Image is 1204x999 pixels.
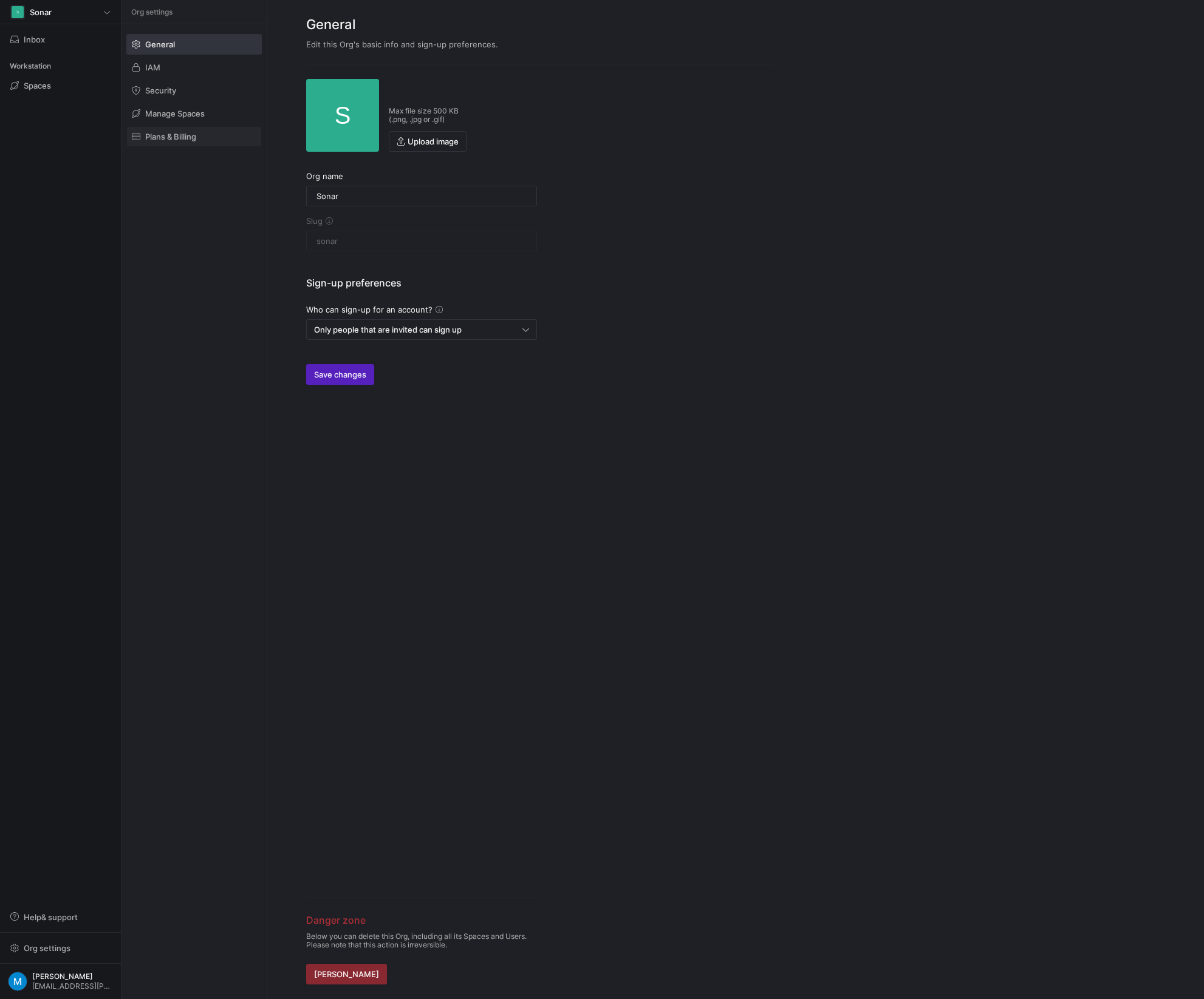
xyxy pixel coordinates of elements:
span: Help & support [24,912,78,922]
h3: Sign-up preferences [306,276,537,290]
button: [PERSON_NAME] [306,964,387,984]
button: Help& support [5,907,116,927]
div: S [12,6,24,18]
a: General [126,34,262,55]
a: Security [126,80,262,101]
button: Inbox [5,29,116,50]
button: https://lh3.googleusercontent.com/a/ACg8ocIIIPPK56-UitbqMzJxr_MwuuHMgqXeggjCSIT17pyze7hLHw=s96-c[... [5,969,116,994]
button: Upload image [389,131,467,152]
span: Manage Spaces [145,109,205,118]
span: Only people that are invited can sign up [314,325,462,334]
span: Sonar [30,7,52,17]
h3: Danger zone [306,913,537,927]
h2: General [306,15,775,35]
span: [PERSON_NAME] [32,972,113,981]
div: S [306,79,379,152]
span: Plans & Billing [145,132,196,141]
span: IAM [145,63,160,72]
span: Slug [306,216,323,226]
a: Org settings [5,944,116,954]
span: Org settings [24,943,70,953]
a: Manage Spaces [126,103,262,124]
a: Spaces [5,75,116,96]
span: [EMAIL_ADDRESS][PERSON_NAME][DOMAIN_NAME] [32,982,113,991]
span: Upload image [408,137,459,146]
span: Security [145,86,176,95]
a: IAM [126,57,262,78]
img: https://lh3.googleusercontent.com/a/ACg8ocIIIPPK56-UitbqMzJxr_MwuuHMgqXeggjCSIT17pyze7hLHw=s96-c [8,972,27,991]
span: General [145,39,175,49]
p: Edit this Org's basic info and sign-up preferences. [306,39,775,49]
button: Org settings [5,938,116,958]
div: Workstation [5,57,116,75]
p: Below you can delete this Org, including all its Spaces and Users. Please note that this action i... [306,932,537,949]
p: Max file size 500 KB (.png, .jpg or .gif) [389,107,467,124]
a: Plans & Billing [126,126,262,147]
span: Org name [306,171,343,181]
span: Inbox [24,35,45,44]
button: Save changes [306,364,374,385]
span: Save changes [314,370,366,379]
span: Org settings [131,8,173,16]
span: Spaces [24,81,51,90]
span: [PERSON_NAME] [314,969,379,979]
span: Who can sign-up for an account? [306,305,433,314]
